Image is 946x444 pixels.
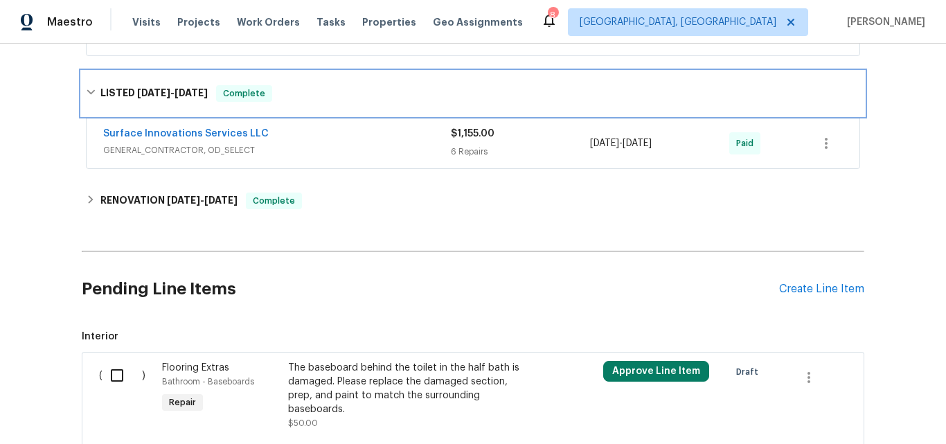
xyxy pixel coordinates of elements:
[451,129,494,139] span: $1,155.00
[82,71,864,116] div: LISTED [DATE]-[DATE]Complete
[841,15,925,29] span: [PERSON_NAME]
[100,193,238,209] h6: RENOVATION
[548,8,557,22] div: 8
[137,88,208,98] span: -
[736,136,759,150] span: Paid
[237,15,300,29] span: Work Orders
[177,15,220,29] span: Projects
[100,85,208,102] h6: LISTED
[175,88,208,98] span: [DATE]
[167,195,238,205] span: -
[103,143,451,157] span: GENERAL_CONTRACTOR, OD_SELECT
[167,195,200,205] span: [DATE]
[247,194,301,208] span: Complete
[163,396,202,409] span: Repair
[316,17,346,27] span: Tasks
[162,363,229,373] span: Flooring Extras
[451,145,590,159] div: 6 Repairs
[47,15,93,29] span: Maestro
[204,195,238,205] span: [DATE]
[132,15,161,29] span: Visits
[288,361,532,416] div: The baseboard behind the toilet in the half bath is damaged. Please replace the damaged section, ...
[590,139,619,148] span: [DATE]
[288,419,318,427] span: $50.00
[433,15,523,29] span: Geo Assignments
[95,357,158,434] div: ( )
[603,361,709,382] button: Approve Line Item
[362,15,416,29] span: Properties
[779,283,864,296] div: Create Line Item
[217,87,271,100] span: Complete
[82,257,779,321] h2: Pending Line Items
[736,365,764,379] span: Draft
[82,330,864,344] span: Interior
[82,184,864,217] div: RENOVATION [DATE]-[DATE]Complete
[623,139,652,148] span: [DATE]
[103,129,269,139] a: Surface Innovations Services LLC
[162,378,254,386] span: Bathroom - Baseboards
[137,88,170,98] span: [DATE]
[580,15,776,29] span: [GEOGRAPHIC_DATA], [GEOGRAPHIC_DATA]
[590,136,652,150] span: -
